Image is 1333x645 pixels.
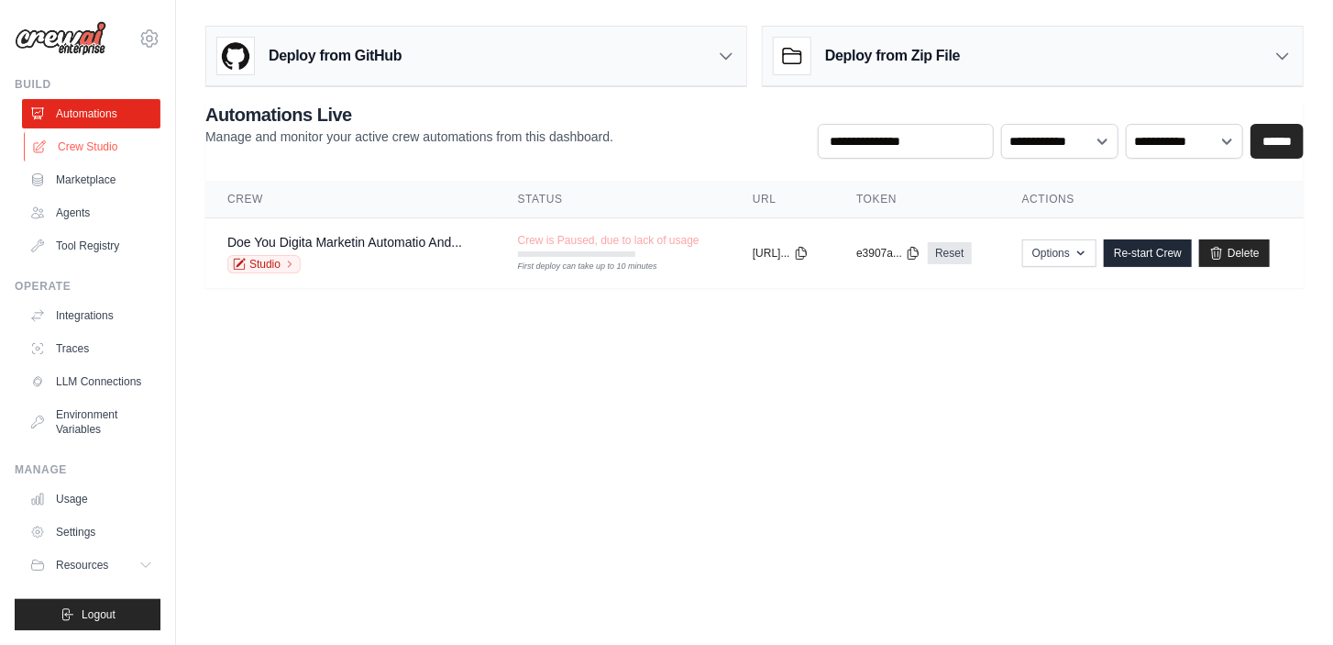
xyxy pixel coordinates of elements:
[731,181,834,218] th: URL
[1199,239,1270,267] a: Delete
[56,558,108,573] span: Resources
[269,45,402,67] h3: Deploy from GitHub
[518,233,700,248] span: Crew is Paused, due to lack of usage
[22,334,160,363] a: Traces
[15,599,160,630] button: Logout
[22,550,160,580] button: Resources
[22,198,160,228] a: Agents
[22,231,160,261] a: Tool Registry
[834,181,1000,218] th: Token
[22,517,160,547] a: Settings
[22,301,160,330] a: Integrations
[22,165,160,195] a: Marketplace
[227,255,301,273] a: Studio
[1000,181,1304,218] th: Actions
[825,45,960,67] h3: Deploy from Zip File
[1104,239,1192,267] a: Re-start Crew
[82,607,116,622] span: Logout
[1022,239,1096,267] button: Options
[856,246,920,261] button: e3907a...
[205,128,613,146] p: Manage and monitor your active crew automations from this dashboard.
[518,261,635,273] div: First deploy can take up to 10 minutes
[15,21,106,56] img: Logo
[205,102,613,128] h2: Automations Live
[928,242,971,264] a: Reset
[22,484,160,514] a: Usage
[496,181,731,218] th: Status
[24,132,162,161] a: Crew Studio
[22,99,160,128] a: Automations
[205,181,496,218] th: Crew
[217,38,254,74] img: GitHub Logo
[22,367,160,396] a: LLM Connections
[227,235,462,250] a: Doe You Digita Marketin Automatio And...
[15,462,160,477] div: Manage
[15,77,160,92] div: Build
[22,400,160,444] a: Environment Variables
[15,279,160,294] div: Operate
